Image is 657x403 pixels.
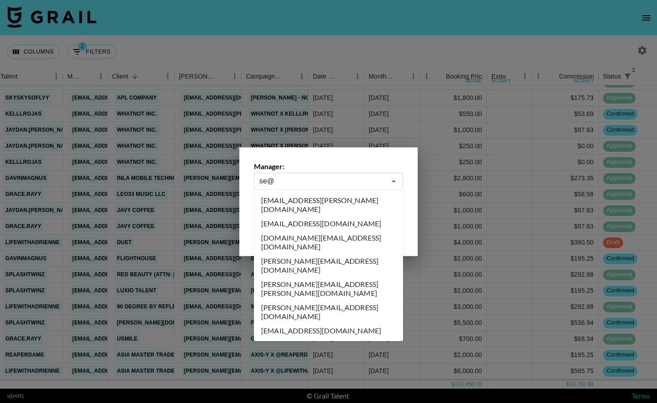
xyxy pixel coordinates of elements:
[254,162,403,171] label: Manager:
[254,193,403,216] li: [EMAIL_ADDRESS][PERSON_NAME][DOMAIN_NAME]
[254,324,403,338] li: [EMAIL_ADDRESS][DOMAIN_NAME]
[254,277,403,300] li: [PERSON_NAME][EMAIL_ADDRESS][PERSON_NAME][DOMAIN_NAME]
[254,300,403,324] li: [PERSON_NAME][EMAIL_ADDRESS][DOMAIN_NAME]
[254,216,403,231] li: [EMAIL_ADDRESS][DOMAIN_NAME]
[387,175,400,187] button: Close
[254,254,403,277] li: [PERSON_NAME][EMAIL_ADDRESS][DOMAIN_NAME]
[254,231,403,254] li: [DOMAIN_NAME][EMAIL_ADDRESS][DOMAIN_NAME]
